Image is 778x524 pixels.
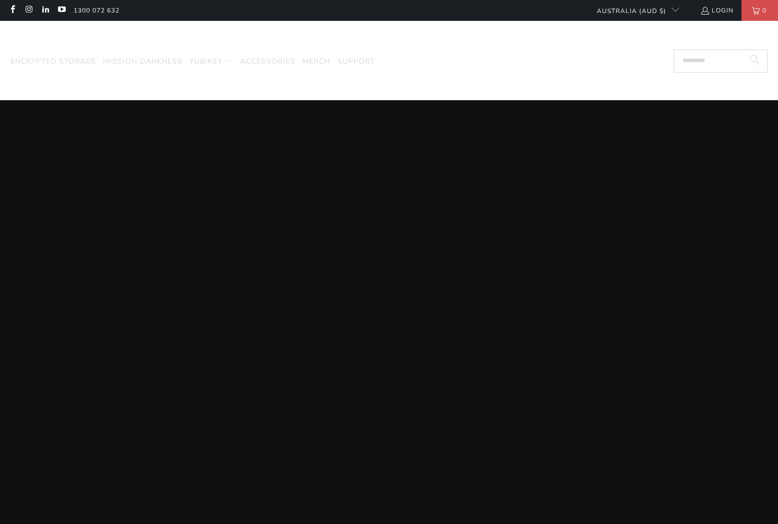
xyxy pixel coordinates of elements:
[190,50,233,74] summary: YubiKey
[8,6,17,15] a: Trust Panda Australia on Facebook
[240,56,296,66] span: Accessories
[337,50,375,74] a: Support
[10,56,96,66] span: Encrypted Storage
[336,26,443,47] img: Trust Panda Australia
[190,56,222,66] span: YubiKey
[103,56,183,66] span: Mission Darkness
[302,56,331,66] span: Merch
[10,50,375,74] nav: Translation missing: en.navigation.header.main_nav
[74,5,120,16] a: 1300 072 632
[24,6,33,15] a: Trust Panda Australia on Instagram
[302,50,331,74] a: Merch
[337,56,375,66] span: Support
[240,50,296,74] a: Accessories
[700,5,734,16] a: Login
[10,50,96,74] a: Encrypted Storage
[41,6,50,15] a: Trust Panda Australia on LinkedIn
[674,50,768,73] input: Search...
[103,50,183,74] a: Mission Darkness
[741,50,768,73] button: Search
[57,6,66,15] a: Trust Panda Australia on YouTube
